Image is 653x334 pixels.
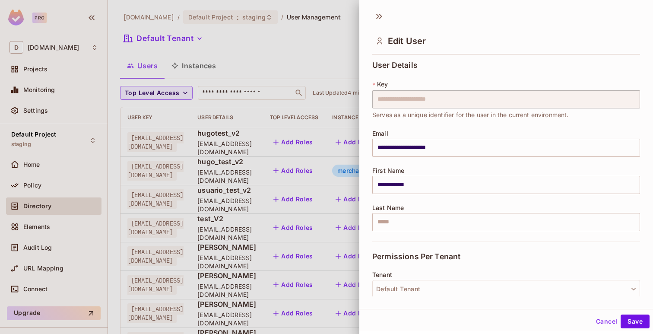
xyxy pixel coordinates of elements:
span: User Details [372,61,418,70]
span: Edit User [388,36,426,46]
button: Save [621,315,650,328]
span: First Name [372,167,405,174]
button: Default Tenant [372,280,640,298]
span: Last Name [372,204,404,211]
span: Serves as a unique identifier for the user in the current environment. [372,110,569,120]
button: Cancel [593,315,621,328]
span: Tenant [372,271,392,278]
span: Permissions Per Tenant [372,252,460,261]
span: Key [377,81,388,88]
span: Email [372,130,388,137]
